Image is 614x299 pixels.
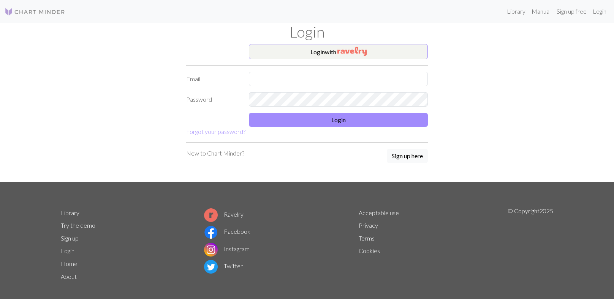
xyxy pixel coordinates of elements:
[61,234,79,242] a: Sign up
[182,72,244,86] label: Email
[186,128,245,135] a: Forgot your password?
[249,44,428,59] button: Loginwith
[204,225,218,239] img: Facebook logo
[204,243,218,257] img: Instagram logo
[61,260,78,267] a: Home
[56,23,558,41] h1: Login
[359,234,375,242] a: Terms
[554,4,590,19] a: Sign up free
[5,7,65,16] img: Logo
[249,113,428,127] button: Login
[359,222,378,229] a: Privacy
[387,149,428,163] button: Sign up here
[337,47,367,56] img: Ravelry
[387,149,428,164] a: Sign up here
[204,262,243,269] a: Twitter
[186,149,244,158] p: New to Chart Minder?
[204,211,244,218] a: Ravelry
[504,4,529,19] a: Library
[529,4,554,19] a: Manual
[508,206,553,283] p: © Copyright 2025
[204,228,250,235] a: Facebook
[204,260,218,274] img: Twitter logo
[590,4,609,19] a: Login
[61,222,95,229] a: Try the demo
[204,245,250,252] a: Instagram
[61,273,77,280] a: About
[204,208,218,222] img: Ravelry logo
[61,247,74,254] a: Login
[182,92,244,107] label: Password
[359,209,399,216] a: Acceptable use
[61,209,79,216] a: Library
[359,247,380,254] a: Cookies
